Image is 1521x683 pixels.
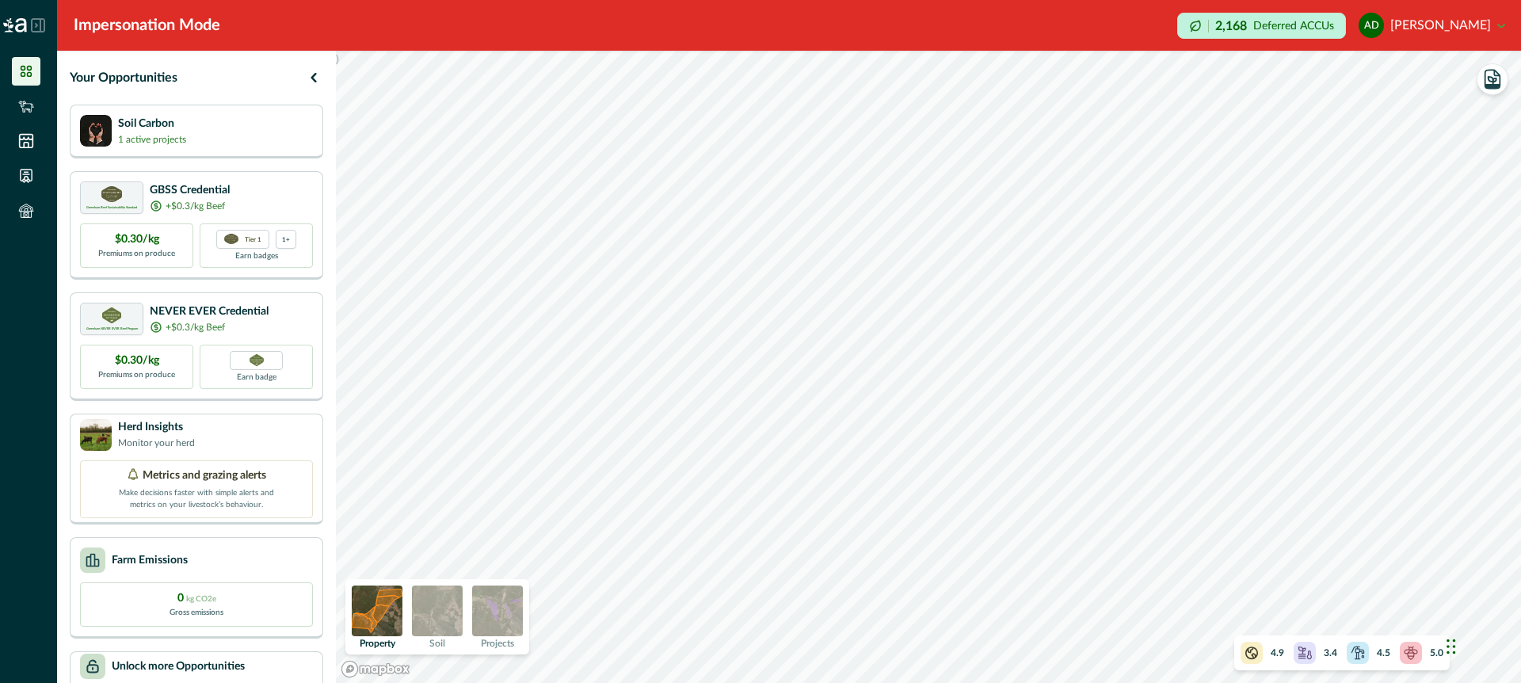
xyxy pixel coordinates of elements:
[115,353,159,369] p: $0.30/kg
[166,320,225,334] p: +$0.3/kg Beef
[98,248,175,260] p: Premiums on produce
[118,436,195,450] p: Monitor your herd
[235,249,278,262] p: Earn badges
[1271,646,1284,660] p: 4.9
[3,18,27,32] img: Logo
[86,327,138,330] p: Greenham NEVER EVER Beef Program
[1447,623,1456,670] div: Drag
[250,354,264,366] img: Greenham NEVER EVER certification badge
[472,586,523,636] img: projects preview
[352,586,402,636] img: property preview
[112,658,245,675] p: Unlock more Opportunities
[237,370,276,383] p: Earn badge
[481,639,514,648] p: Projects
[429,639,445,648] p: Soil
[118,419,195,436] p: Herd Insights
[118,132,186,147] p: 1 active projects
[341,660,410,678] a: Mapbox logo
[74,13,220,37] div: Impersonation Mode
[115,231,159,248] p: $0.30/kg
[143,467,266,484] p: Metrics and grazing alerts
[276,230,296,249] div: more credentials avaialble
[118,116,186,132] p: Soil Carbon
[177,590,216,607] p: 0
[1253,20,1334,32] p: Deferred ACCUs
[412,586,463,636] img: soil preview
[1377,646,1390,660] p: 4.5
[224,234,238,245] img: certification logo
[166,199,225,213] p: +$0.3/kg Beef
[170,607,223,619] p: Gross emissions
[282,234,290,244] p: 1+
[98,369,175,381] p: Premiums on produce
[1442,607,1521,683] iframe: Chat Widget
[102,307,122,323] img: certification logo
[117,484,276,511] p: Make decisions faster with simple alerts and metrics on your livestock’s behaviour.
[101,186,122,202] img: certification logo
[245,234,261,244] p: Tier 1
[86,206,137,209] p: Greenham Beef Sustainability Standard
[150,303,269,320] p: NEVER EVER Credential
[360,639,395,648] p: Property
[1324,646,1337,660] p: 3.4
[1359,6,1505,44] button: alan deen[PERSON_NAME]
[1430,646,1443,660] p: 5.0
[1215,20,1247,32] p: 2,168
[70,68,177,87] p: Your Opportunities
[186,595,216,603] span: kg CO2e
[112,552,188,569] p: Farm Emissions
[150,182,230,199] p: GBSS Credential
